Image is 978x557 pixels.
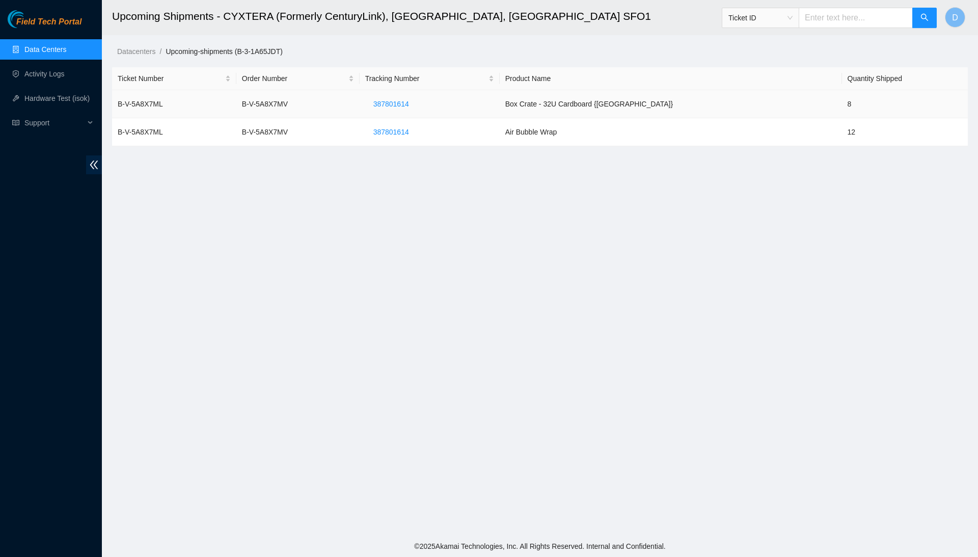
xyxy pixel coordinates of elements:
[24,45,66,54] a: Data Centers
[8,18,81,32] a: Akamai TechnologiesField Tech Portal
[842,118,968,146] td: 12
[945,7,965,28] button: D
[500,118,842,146] td: Air Bubble Wrap
[8,10,51,28] img: Akamai Technologies
[117,47,155,56] a: Datacenters
[236,118,360,146] td: B-V-5A8X7MV
[952,11,958,24] span: D
[16,17,81,27] span: Field Tech Portal
[112,90,236,118] td: B-V-5A8X7ML
[24,113,85,133] span: Support
[842,90,968,118] td: 8
[86,155,102,174] span: double-left
[500,67,842,90] th: Product Name
[842,67,968,90] th: Quantity Shipped
[373,126,409,138] span: 387801614
[373,98,409,110] span: 387801614
[102,536,978,557] footer: © 2025 Akamai Technologies, Inc. All Rights Reserved. Internal and Confidential.
[112,118,236,146] td: B-V-5A8X7ML
[159,47,161,56] span: /
[799,8,913,28] input: Enter text here...
[920,13,929,23] span: search
[728,10,793,25] span: Ticket ID
[912,8,937,28] button: search
[365,124,417,140] button: 387801614
[12,119,19,126] span: read
[166,47,283,56] a: Upcoming-shipments (B-3-1A65JDT)
[500,90,842,118] td: Box Crate - 32U Cardboard {[GEOGRAPHIC_DATA]}
[24,94,90,102] a: Hardware Test (isok)
[236,90,360,118] td: B-V-5A8X7MV
[24,70,65,78] a: Activity Logs
[365,96,417,112] button: 387801614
